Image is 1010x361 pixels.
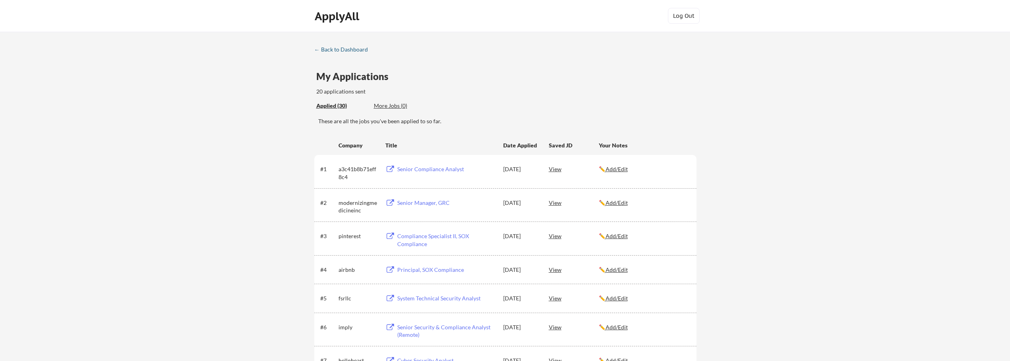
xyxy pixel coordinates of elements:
u: Add/Edit [606,295,628,302]
div: [DATE] [503,232,538,240]
div: airbnb [339,266,378,274]
div: [DATE] [503,165,538,173]
div: 20 applications sent [316,88,470,96]
div: View [549,162,599,176]
div: pinterest [339,232,378,240]
div: View [549,229,599,243]
div: Senior Security & Compliance Analyst (Remote) [397,323,496,339]
div: Compliance Specialist II, SOX Compliance [397,232,496,248]
div: fsrllc [339,294,378,302]
div: [DATE] [503,294,538,302]
div: [DATE] [503,266,538,274]
div: Senior Compliance Analyst [397,165,496,173]
div: View [549,195,599,210]
div: #6 [320,323,336,331]
button: Log Out [668,8,700,24]
div: ← Back to Dashboard [314,47,374,52]
u: Add/Edit [606,266,628,273]
div: Your Notes [599,141,689,149]
div: #1 [320,165,336,173]
div: ✏️ [599,232,689,240]
div: ✏️ [599,323,689,331]
u: Add/Edit [606,166,628,172]
div: ✏️ [599,294,689,302]
div: View [549,320,599,334]
div: Principal, SOX Compliance [397,266,496,274]
div: System Technical Security Analyst [397,294,496,302]
div: Company [339,141,378,149]
div: #3 [320,232,336,240]
div: These are job applications we think you'd be a good fit for, but couldn't apply you to automatica... [374,102,432,110]
div: View [549,262,599,277]
div: These are all the jobs you've been applied to so far. [318,117,696,125]
div: Date Applied [503,141,538,149]
div: Applied (30) [316,102,368,110]
div: Senior Manager, GRC [397,199,496,207]
div: [DATE] [503,199,538,207]
div: modernizingmedicineinc [339,199,378,214]
div: #2 [320,199,336,207]
u: Add/Edit [606,199,628,206]
a: ← Back to Dashboard [314,46,374,54]
div: [DATE] [503,323,538,331]
div: My Applications [316,72,395,81]
div: Saved JD [549,138,599,152]
div: More Jobs (0) [374,102,432,110]
div: ApplyAll [315,10,362,23]
div: #4 [320,266,336,274]
div: imply [339,323,378,331]
div: #5 [320,294,336,302]
div: Title [385,141,496,149]
div: ✏️ [599,199,689,207]
div: ✏️ [599,165,689,173]
div: View [549,291,599,305]
div: ✏️ [599,266,689,274]
u: Add/Edit [606,233,628,239]
div: a3c41b8b71eff8c4 [339,165,378,181]
u: Add/Edit [606,324,628,330]
div: These are all the jobs you've been applied to so far. [316,102,368,110]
